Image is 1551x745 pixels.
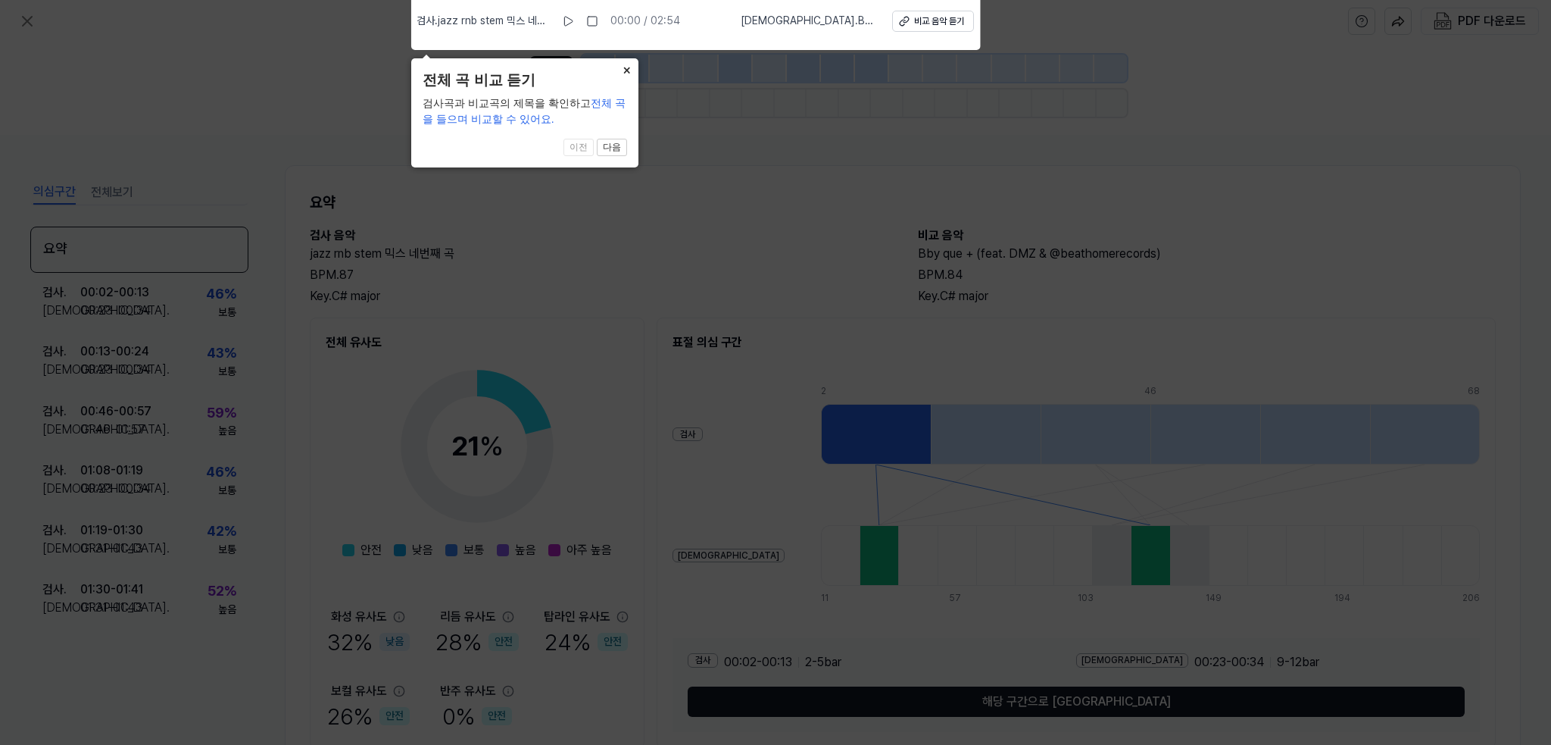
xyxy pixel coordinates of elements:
[614,58,638,80] button: Close
[610,14,680,29] div: 00:00 / 02:54
[892,11,974,32] button: 비교 음악 듣기
[423,95,627,127] div: 검사곡과 비교곡의 제목을 확인하고
[597,139,627,157] button: 다음
[423,70,627,92] header: 전체 곡 비교 듣기
[417,14,550,29] span: 검사 . jazz rnb stem 믹스 네번째 곡
[914,15,964,28] div: 비교 음악 듣기
[741,14,874,29] span: [DEMOGRAPHIC_DATA] . Bby que + (feat. DMZ & @beathomerecords)
[423,97,626,125] span: 전체 곡을 들으며 비교할 수 있어요.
